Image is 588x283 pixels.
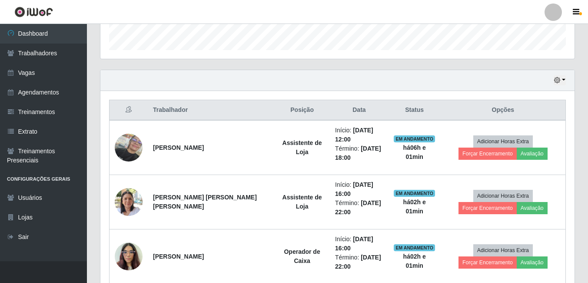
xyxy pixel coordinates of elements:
[403,144,426,160] strong: há 06 h e 01 min
[394,190,435,197] span: EM ANDAMENTO
[458,256,517,269] button: Forçar Encerramento
[458,202,517,214] button: Forçar Encerramento
[394,135,435,142] span: EM ANDAMENTO
[335,235,383,253] li: Início:
[335,236,373,252] time: [DATE] 16:00
[330,100,389,121] th: Data
[148,100,274,121] th: Trabalhador
[441,100,566,121] th: Opções
[115,238,143,275] img: 1743385442240.jpeg
[153,253,204,260] strong: [PERSON_NAME]
[473,190,533,202] button: Adicionar Horas Extra
[517,256,548,269] button: Avaliação
[282,194,322,210] strong: Assistente de Loja
[403,253,426,269] strong: há 02 h e 01 min
[473,135,533,148] button: Adicionar Horas Extra
[115,134,143,162] img: 1720171489810.jpeg
[335,126,383,144] li: Início:
[403,199,426,215] strong: há 02 h e 01 min
[335,181,373,197] time: [DATE] 16:00
[389,100,441,121] th: Status
[274,100,330,121] th: Posição
[14,7,53,17] img: CoreUI Logo
[335,180,383,199] li: Início:
[335,127,373,143] time: [DATE] 12:00
[458,148,517,160] button: Forçar Encerramento
[394,244,435,251] span: EM ANDAMENTO
[517,202,548,214] button: Avaliação
[153,194,257,210] strong: [PERSON_NAME] [PERSON_NAME] [PERSON_NAME]
[335,199,383,217] li: Término:
[517,148,548,160] button: Avaliação
[153,144,204,151] strong: [PERSON_NAME]
[284,248,320,264] strong: Operador de Caixa
[282,139,322,155] strong: Assistente de Loja
[473,244,533,256] button: Adicionar Horas Extra
[335,253,383,271] li: Término:
[335,144,383,162] li: Término:
[115,183,143,220] img: 1726671654574.jpeg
